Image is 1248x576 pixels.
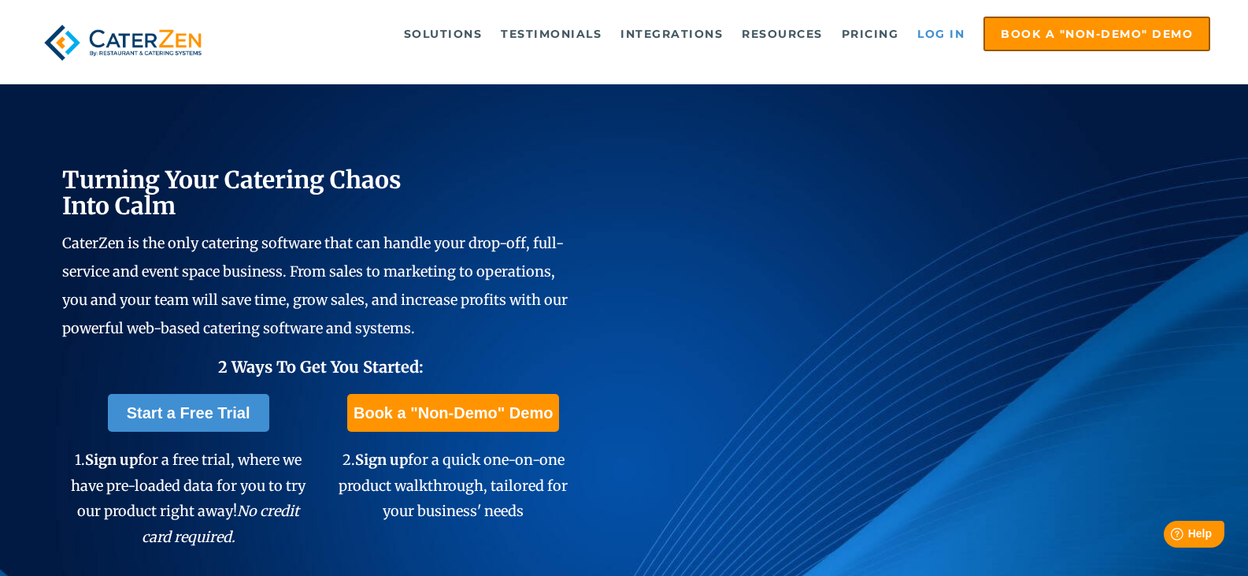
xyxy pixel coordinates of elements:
[983,17,1210,51] a: Book a "Non-Demo" Demo
[108,394,269,432] a: Start a Free Trial
[218,357,424,377] span: 2 Ways To Get You Started:
[1108,515,1231,559] iframe: Help widget launcher
[493,18,609,50] a: Testimonials
[909,18,972,50] a: Log in
[142,502,300,545] em: No credit card required.
[71,451,306,545] span: 1. for a free trial, where we have pre-loaded data for you to try our product right away!
[38,17,208,69] img: caterzen
[396,18,491,50] a: Solutions
[834,18,907,50] a: Pricing
[734,18,831,50] a: Resources
[347,394,559,432] a: Book a "Non-Demo" Demo
[62,234,568,337] span: CaterZen is the only catering software that can handle your drop-off, full-service and event spac...
[85,451,138,469] span: Sign up
[62,165,402,221] span: Turning Your Catering Chaos Into Calm
[339,451,568,520] span: 2. for a quick one-on-one product walkthrough, tailored for your business' needs
[613,18,731,50] a: Integrations
[238,17,1210,51] div: Navigation Menu
[355,451,408,469] span: Sign up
